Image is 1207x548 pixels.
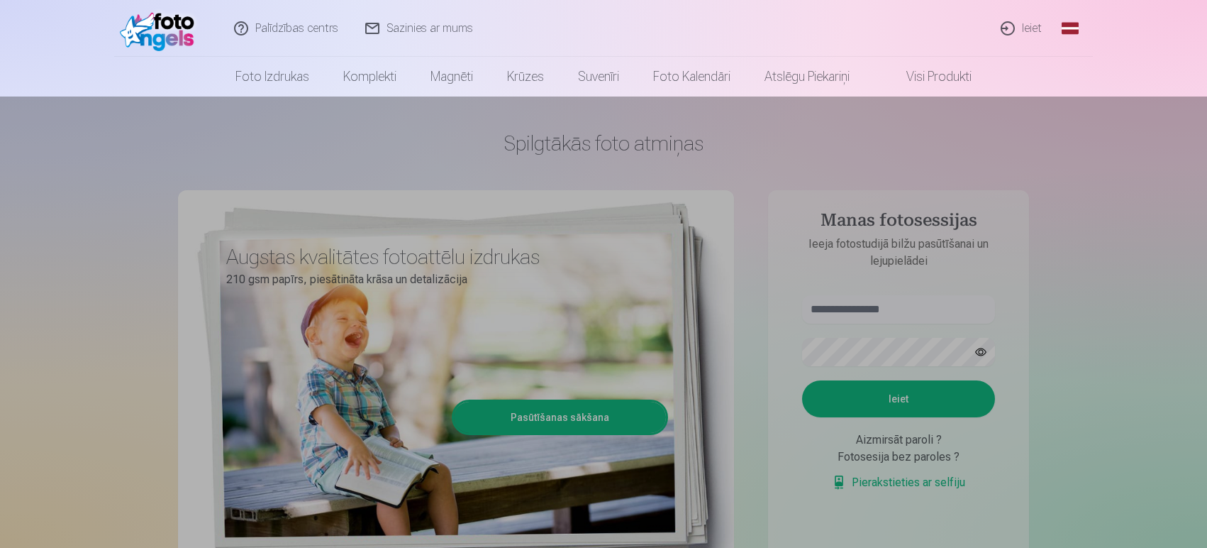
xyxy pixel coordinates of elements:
[867,57,989,97] a: Visi produkti
[747,57,867,97] a: Atslēgu piekariņi
[561,57,636,97] a: Suvenīri
[490,57,561,97] a: Krūzes
[636,57,747,97] a: Foto kalendāri
[326,57,413,97] a: Komplekti
[413,57,490,97] a: Magnēti
[120,6,201,51] img: /fa1
[218,57,326,97] a: Foto izdrukas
